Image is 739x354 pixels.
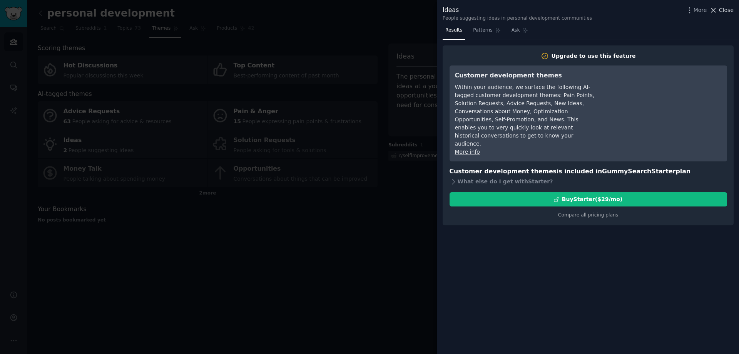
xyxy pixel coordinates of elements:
span: More [694,6,707,14]
a: Compare all pricing plans [558,212,618,218]
a: More info [455,149,480,155]
button: BuyStarter($29/mo) [450,192,727,206]
div: Buy Starter ($ 29 /mo ) [562,195,622,203]
button: More [685,6,707,14]
span: Ask [512,27,520,34]
span: Close [719,6,734,14]
a: Patterns [470,24,503,40]
button: Close [709,6,734,14]
div: People suggesting ideas in personal development communities [443,15,592,22]
span: Patterns [473,27,492,34]
span: GummySearch Starter [602,168,675,175]
div: Upgrade to use this feature [552,52,636,60]
h3: Customer development themes [455,71,595,81]
span: Results [445,27,462,34]
a: Results [443,24,465,40]
a: Ask [509,24,531,40]
h3: Customer development themes is included in plan [450,167,727,176]
div: Ideas [443,5,592,15]
div: Within your audience, we surface the following AI-tagged customer development themes: Pain Points... [455,83,595,148]
iframe: YouTube video player [606,71,722,129]
div: What else do I get with Starter ? [450,176,727,187]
